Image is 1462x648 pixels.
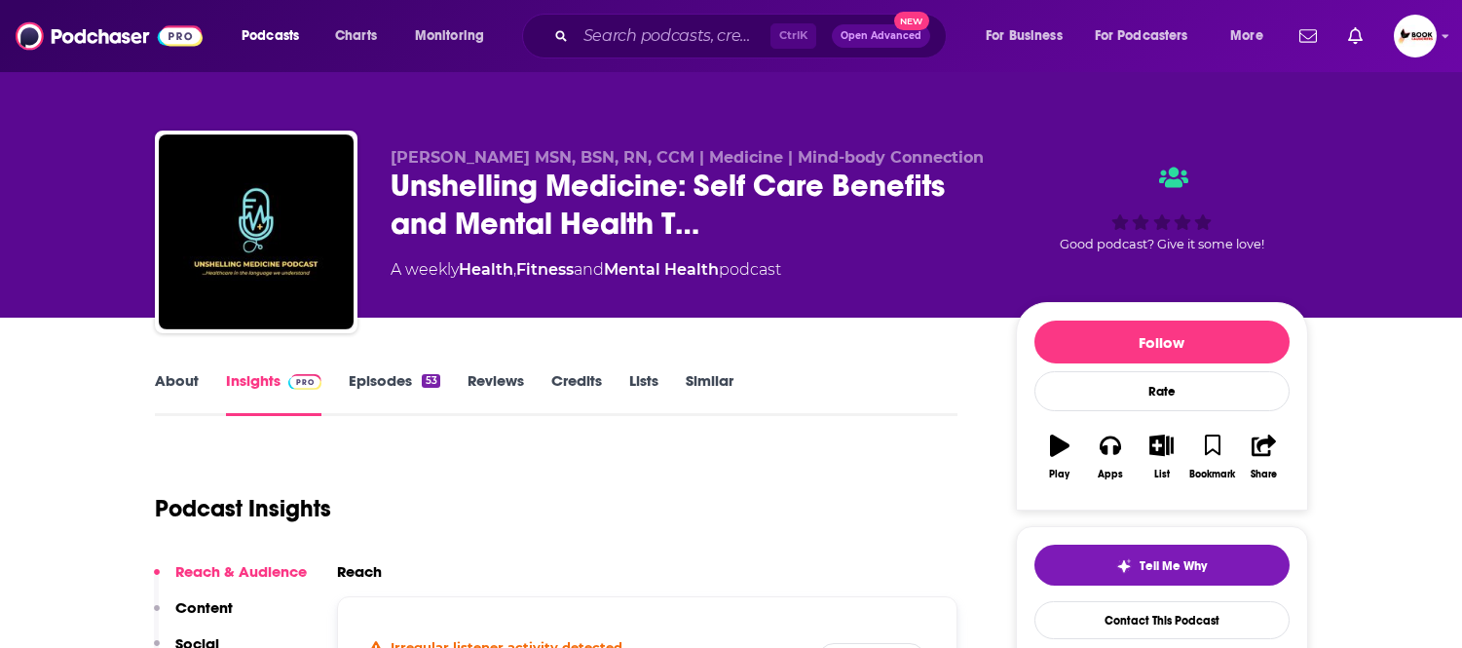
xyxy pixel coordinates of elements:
a: About [155,371,199,416]
img: Podchaser - Follow, Share and Rate Podcasts [16,18,203,55]
div: Rate [1034,371,1290,411]
p: Reach & Audience [175,562,307,581]
div: 53 [422,374,439,388]
a: Fitness [516,260,574,279]
span: , [513,260,516,279]
a: Reviews [468,371,524,416]
button: Content [154,598,233,634]
div: Search podcasts, credits, & more... [541,14,965,58]
span: More [1230,22,1263,50]
span: Open Advanced [841,31,921,41]
span: Podcasts [242,22,299,50]
button: open menu [1082,20,1217,52]
button: List [1136,422,1186,492]
button: open menu [401,20,509,52]
div: Apps [1098,469,1123,480]
a: Contact This Podcast [1034,601,1290,639]
a: Credits [551,371,602,416]
button: Open AdvancedNew [832,24,930,48]
a: Health [459,260,513,279]
button: open menu [972,20,1087,52]
img: User Profile [1394,15,1437,57]
div: Play [1049,469,1069,480]
p: Content [175,598,233,617]
button: Play [1034,422,1085,492]
button: Follow [1034,321,1290,363]
h1: Podcast Insights [155,494,331,523]
span: Good podcast? Give it some love! [1060,237,1264,251]
span: For Podcasters [1095,22,1188,50]
span: and [574,260,604,279]
a: Similar [686,371,733,416]
div: Bookmark [1189,469,1235,480]
input: Search podcasts, credits, & more... [576,20,770,52]
button: Bookmark [1187,422,1238,492]
a: Mental Health [604,260,719,279]
div: Good podcast? Give it some love! [1016,148,1308,269]
button: Share [1238,422,1289,492]
span: For Business [986,22,1063,50]
a: Charts [322,20,389,52]
span: Logged in as BookLaunchers [1394,15,1437,57]
a: Lists [629,371,658,416]
div: List [1154,469,1170,480]
button: open menu [228,20,324,52]
img: Unshelling Medicine: Self Care Benefits and Mental Health Tips for Healthcare Recipients 💊🩺 [159,134,354,329]
div: Share [1251,469,1277,480]
a: Show notifications dropdown [1340,19,1370,53]
button: tell me why sparkleTell Me Why [1034,545,1290,586]
span: Charts [335,22,377,50]
button: open menu [1217,20,1288,52]
a: Show notifications dropdown [1292,19,1325,53]
span: Tell Me Why [1140,558,1207,574]
span: Ctrl K [770,23,816,49]
span: Monitoring [415,22,484,50]
a: Episodes53 [349,371,439,416]
button: Apps [1085,422,1136,492]
img: Podchaser Pro [288,374,322,390]
button: Reach & Audience [154,562,307,598]
div: A weekly podcast [391,258,781,282]
a: InsightsPodchaser Pro [226,371,322,416]
span: [PERSON_NAME] MSN, BSN, RN, CCM | Medicine | Mind-body Connection [391,148,984,167]
img: tell me why sparkle [1116,558,1132,574]
span: New [894,12,929,30]
h2: Reach [337,562,382,581]
button: Show profile menu [1394,15,1437,57]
